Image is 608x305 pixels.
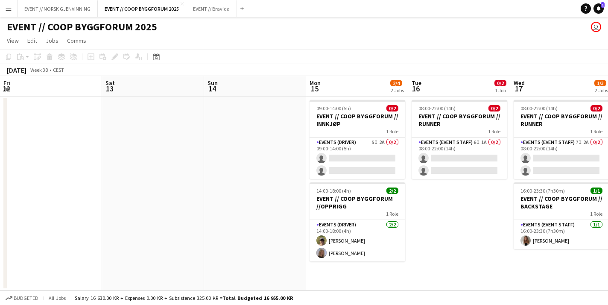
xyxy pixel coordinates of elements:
[520,188,565,194] span: 16:00-23:30 (7h30m)
[67,37,86,44] span: Comms
[595,87,608,94] div: 2 Jobs
[28,67,50,73] span: Week 38
[3,35,22,46] a: View
[3,79,10,87] span: Fri
[514,79,525,87] span: Wed
[418,105,456,111] span: 08:00-22:00 (14h)
[601,2,605,8] span: 1
[18,0,98,17] button: EVENT // NORSK GJENVINNING
[2,84,10,94] span: 12
[391,87,404,94] div: 2 Jobs
[386,211,398,217] span: 1 Role
[105,79,115,87] span: Sat
[14,295,38,301] span: Budgeted
[412,100,507,179] app-job-card: 08:00-22:00 (14h)0/2EVENT // COOP BYGGFORUM // RUNNER1 RoleEvents (Event Staff)6I1A0/208:00-22:00...
[488,105,500,111] span: 0/2
[410,84,421,94] span: 16
[310,182,405,261] app-job-card: 14:00-18:00 (4h)2/2EVENT // COOP BYGGFORUM //OPPRIGG1 RoleEvents (Driver)2/214:00-18:00 (4h)[PERS...
[590,188,602,194] span: 1/1
[386,188,398,194] span: 2/2
[512,84,525,94] span: 17
[412,138,507,179] app-card-role: Events (Event Staff)6I1A0/208:00-22:00 (14h)
[390,80,402,86] span: 2/4
[386,128,398,135] span: 1 Role
[310,100,405,179] app-job-card: 09:00-14:00 (5h)0/2EVENT // COOP BYGGFORUM // INNKJØP1 RoleEvents (Driver)5I2A0/209:00-14:00 (5h)
[494,80,506,86] span: 0/2
[222,295,293,301] span: Total Budgeted 16 955.00 KR
[520,105,558,111] span: 08:00-22:00 (14h)
[412,79,421,87] span: Tue
[412,112,507,128] h3: EVENT // COOP BYGGFORUM // RUNNER
[47,295,67,301] span: All jobs
[594,80,606,86] span: 1/3
[104,84,115,94] span: 13
[42,35,62,46] a: Jobs
[310,79,321,87] span: Mon
[208,79,218,87] span: Sun
[98,0,186,17] button: EVENT // COOP BYGGFORUM 2025
[53,67,64,73] div: CEST
[310,195,405,210] h3: EVENT // COOP BYGGFORUM //OPPRIGG
[206,84,218,94] span: 14
[308,84,321,94] span: 15
[7,66,26,74] div: [DATE]
[186,0,237,17] button: EVENT // Bravida
[75,295,293,301] div: Salary 16 630.00 KR + Expenses 0.00 KR + Subsistence 325.00 KR =
[64,35,90,46] a: Comms
[590,128,602,135] span: 1 Role
[593,3,604,14] a: 1
[4,293,40,303] button: Budgeted
[495,87,506,94] div: 1 Job
[316,105,351,111] span: 09:00-14:00 (5h)
[316,188,351,194] span: 14:00-18:00 (4h)
[24,35,41,46] a: Edit
[386,105,398,111] span: 0/2
[590,105,602,111] span: 0/2
[310,220,405,261] app-card-role: Events (Driver)2/214:00-18:00 (4h)[PERSON_NAME][PERSON_NAME]
[590,211,602,217] span: 1 Role
[27,37,37,44] span: Edit
[310,138,405,179] app-card-role: Events (Driver)5I2A0/209:00-14:00 (5h)
[591,22,601,32] app-user-avatar: Rikke Bjørneng
[7,21,157,33] h1: EVENT // COOP BYGGFORUM 2025
[310,112,405,128] h3: EVENT // COOP BYGGFORUM // INNKJØP
[7,37,19,44] span: View
[46,37,58,44] span: Jobs
[488,128,500,135] span: 1 Role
